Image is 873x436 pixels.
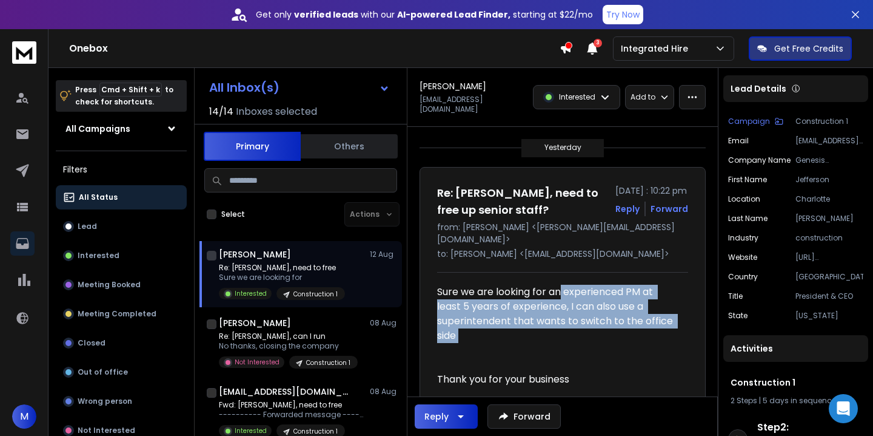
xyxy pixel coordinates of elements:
[306,358,350,367] p: Construction 1
[728,272,758,282] p: Country
[728,155,791,165] p: Company Name
[293,290,338,299] p: Construction 1
[606,9,640,21] p: Try Now
[795,272,863,282] p: [GEOGRAPHIC_DATA]
[829,394,858,423] div: Open Intercom Messenger
[294,9,358,21] strong: verified leads
[78,397,132,406] p: Wrong person
[795,214,863,223] p: [PERSON_NAME]
[728,311,748,321] p: State
[487,404,561,429] button: Forward
[370,250,397,259] p: 12 Aug
[56,302,187,326] button: Meeting Completed
[795,155,863,165] p: Genesis Construction of the Carolinas Inc.
[219,410,364,420] p: ---------- Forwarded message --------- From: [PERSON_NAME]
[795,311,863,321] p: [US_STATE]
[731,83,786,95] p: Lead Details
[795,253,863,262] p: [URL][DOMAIN_NAME]
[728,194,760,204] p: location
[12,404,36,429] button: M
[630,92,655,102] p: Add to
[56,389,187,414] button: Wrong person
[437,248,688,260] p: to: [PERSON_NAME] <[EMAIL_ADDRESS][DOMAIN_NAME]>
[78,251,119,261] p: Interested
[219,263,345,273] p: Re: [PERSON_NAME], need to free
[415,404,478,429] button: Reply
[256,9,593,21] p: Get only with our starting at $22/mo
[370,318,397,328] p: 08 Aug
[437,221,688,245] p: from: [PERSON_NAME] <[PERSON_NAME][EMAIL_ADDRESS][DOMAIN_NAME]>
[728,291,743,301] p: title
[65,123,130,135] h1: All Campaigns
[795,136,863,146] p: [EMAIL_ADDRESS][DOMAIN_NAME]
[56,244,187,268] button: Interested
[420,95,526,114] p: [EMAIL_ADDRESS][DOMAIN_NAME]
[370,387,397,397] p: 08 Aug
[731,396,861,406] div: |
[615,203,640,215] button: Reply
[219,332,358,341] p: Re: [PERSON_NAME], can I run
[651,203,688,215] div: Forward
[559,92,595,102] p: Interested
[731,376,861,389] h1: Construction 1
[795,117,863,126] p: Construction 1
[79,192,118,202] p: All Status
[728,214,768,223] p: Last Name
[75,84,173,108] p: Press to check for shortcuts.
[78,280,141,290] p: Meeting Booked
[615,185,688,197] p: [DATE] : 10:22 pm
[795,291,863,301] p: President & CEO
[209,81,279,94] h1: All Inbox(s)
[56,360,187,384] button: Out of office
[301,133,398,160] button: Others
[795,233,863,243] p: construction
[795,194,863,204] p: Charlotte
[728,117,770,126] p: Campaign
[56,161,187,178] h3: Filters
[204,132,301,161] button: Primary
[219,341,358,351] p: No thanks, closing the company
[78,426,135,435] p: Not Interested
[235,358,279,367] p: Not Interested
[56,185,187,209] button: All Status
[728,253,757,262] p: website
[420,80,486,92] h1: [PERSON_NAME]
[728,233,758,243] p: industry
[774,43,843,55] p: Get Free Credits
[56,273,187,297] button: Meeting Booked
[56,117,187,141] button: All Campaigns
[78,309,156,319] p: Meeting Completed
[78,367,128,377] p: Out of office
[236,104,317,119] h3: Inboxes selected
[728,175,767,185] p: First Name
[12,41,36,64] img: logo
[56,331,187,355] button: Closed
[544,143,581,152] p: Yesterday
[757,420,863,435] h6: Step 2 :
[56,214,187,239] button: Lead
[603,5,643,24] button: Try Now
[69,41,560,56] h1: Onebox
[293,427,338,436] p: Construction 1
[763,395,836,406] span: 5 days in sequence
[219,386,352,398] h1: [EMAIL_ADDRESS][DOMAIN_NAME]
[731,395,757,406] span: 2 Steps
[78,222,97,231] p: Lead
[749,36,852,61] button: Get Free Credits
[621,43,693,55] p: Integrated Hire
[728,117,783,126] button: Campaign
[594,39,602,47] span: 3
[99,83,162,97] span: Cmd + Shift + k
[723,335,868,362] div: Activities
[424,410,449,423] div: Reply
[728,136,749,146] p: Email
[437,185,608,219] h1: Re: [PERSON_NAME], need to free up senior staff?
[221,209,245,219] label: Select
[219,273,345,282] p: Sure we are looking for
[199,75,400,100] button: All Inbox(s)
[219,248,291,261] h1: [PERSON_NAME]
[219,317,291,329] h1: [PERSON_NAME]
